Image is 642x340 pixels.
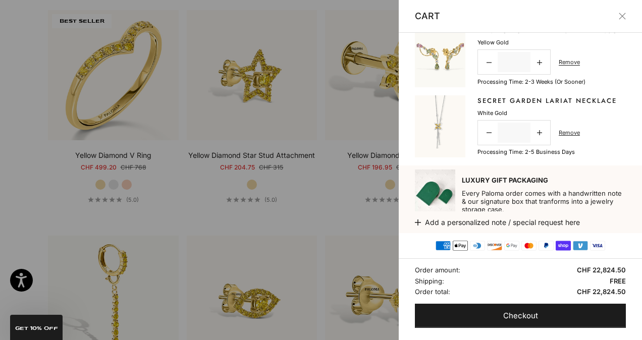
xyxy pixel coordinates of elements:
[415,95,465,157] img: #WhiteGold
[503,310,538,322] span: Checkout
[610,276,626,287] span: FREE
[577,287,626,297] span: CHF 22,824.50
[415,25,465,87] img: #YellowGold
[477,77,585,86] p: Processing time: 2-3 weeks (or sooner)
[415,169,455,219] img: box_2.jpg
[559,58,580,67] a: Remove
[462,176,626,184] p: Luxury Gift Packaging
[577,265,626,275] span: CHF 22,824.50
[415,265,460,275] span: Order amount:
[415,9,440,23] p: Cart
[477,147,575,156] p: Processing time: 2-5 business days
[498,123,530,143] input: Change quantity
[10,315,63,340] div: GET 10% Off
[415,304,626,328] button: Checkout
[477,38,509,47] p: Yellow Gold
[477,96,617,106] a: Secret Garden Lariat Necklace
[415,287,450,297] span: Order total:
[415,211,626,233] button: Add a personalized note / special request here
[498,52,530,72] input: Change quantity
[559,128,580,137] a: Remove
[15,326,58,331] span: GET 10% Off
[415,276,444,287] span: Shipping:
[462,189,626,213] p: Every Paloma order comes with a handwritten note & our signature box that tranforms into a jewelr...
[477,108,507,118] p: White Gold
